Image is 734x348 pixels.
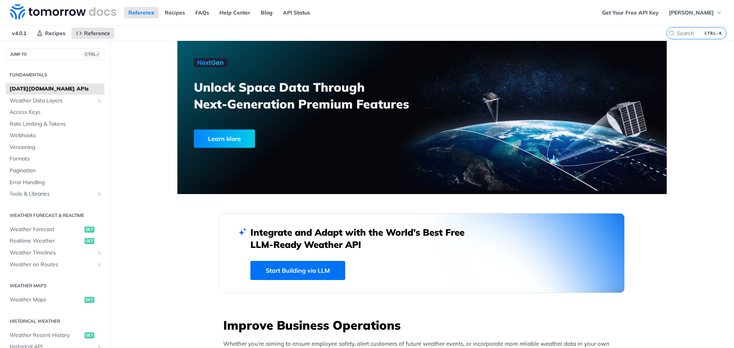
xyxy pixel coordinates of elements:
a: Weather TimelinesShow subpages for Weather Timelines [6,247,104,259]
span: Weather Forecast [10,226,83,233]
img: Tomorrow.io Weather API Docs [10,4,116,19]
span: Realtime Weather [10,237,83,245]
kbd: CTRL-K [703,29,724,37]
span: get [84,297,94,303]
img: NextGen [194,58,227,67]
a: FAQs [191,7,213,18]
span: Versioning [10,144,102,151]
svg: Search [669,30,675,36]
button: Show subpages for Tools & Libraries [96,191,102,197]
span: Weather on Routes [10,261,94,269]
span: Weather Timelines [10,249,94,257]
div: Learn More [194,129,255,148]
a: Reference [71,28,114,39]
span: [DATE][DOMAIN_NAME] APIs [10,85,102,93]
button: Show subpages for Weather Data Layers [96,98,102,104]
a: Access Keys [6,107,104,118]
a: Weather Forecastget [6,224,104,235]
button: Show subpages for Weather on Routes [96,262,102,268]
h2: Weather Maps [6,282,104,289]
h3: Unlock Space Data Through Next-Generation Premium Features [194,79,430,112]
span: get [84,238,94,244]
span: Reference [84,30,110,37]
a: Get Your Free API Key [598,7,663,18]
a: [DATE][DOMAIN_NAME] APIs [6,83,104,95]
h2: Historical Weather [6,318,104,325]
a: Realtime Weatherget [6,235,104,247]
span: Weather Recent History [10,332,83,339]
h2: Weather Forecast & realtime [6,212,104,219]
a: Blog [257,7,277,18]
a: Tools & LibrariesShow subpages for Tools & Libraries [6,188,104,200]
span: Weather Data Layers [10,97,94,105]
a: Start Building via LLM [250,261,345,280]
button: JUMP TOCTRL-/ [6,49,104,60]
a: Rate Limiting & Tokens [6,118,104,130]
h3: Improve Business Operations [223,317,625,333]
a: Weather Data LayersShow subpages for Weather Data Layers [6,95,104,107]
span: v4.0.1 [8,28,31,39]
button: Show subpages for Weather Timelines [96,250,102,256]
a: Reference [124,7,159,18]
a: Learn More [194,129,383,148]
span: Access Keys [10,108,102,116]
a: API Status [279,7,314,18]
a: Formats [6,153,104,165]
span: get [84,227,94,233]
span: Formats [10,155,102,163]
span: Webhooks [10,132,102,139]
a: Pagination [6,165,104,176]
a: Recipes [161,7,189,18]
a: Recipes [32,28,70,39]
span: Error Handling [10,179,102,186]
h2: Integrate and Adapt with the World’s Best Free LLM-Ready Weather API [250,226,476,251]
span: [PERSON_NAME] [669,9,714,16]
a: Versioning [6,142,104,153]
a: Error Handling [6,177,104,188]
span: Tools & Libraries [10,190,94,198]
a: Weather Mapsget [6,294,104,306]
a: Help Center [215,7,255,18]
span: Weather Maps [10,296,83,304]
span: Rate Limiting & Tokens [10,120,102,128]
button: [PERSON_NAME] [665,7,726,18]
span: Recipes [45,30,65,37]
a: Webhooks [6,130,104,141]
a: Weather Recent Historyget [6,330,104,341]
span: get [84,332,94,338]
h2: Fundamentals [6,71,104,78]
span: CTRL-/ [83,51,100,57]
a: Weather on RoutesShow subpages for Weather on Routes [6,259,104,270]
span: Pagination [10,167,102,175]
